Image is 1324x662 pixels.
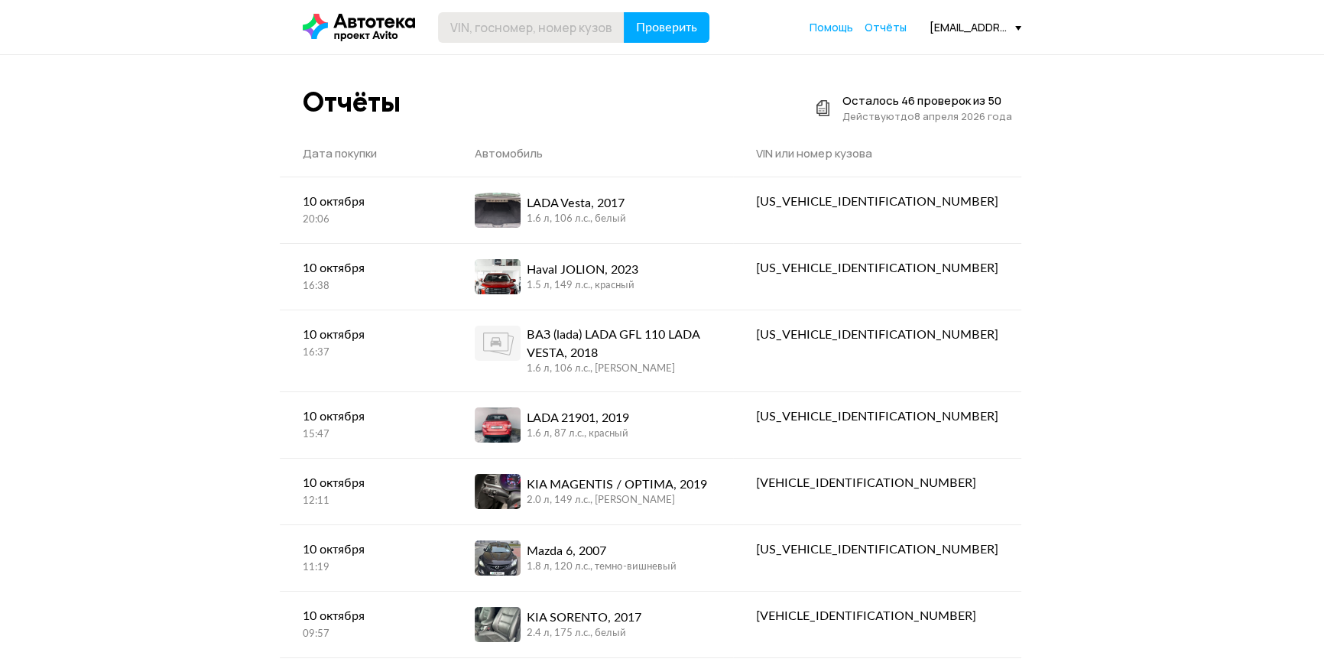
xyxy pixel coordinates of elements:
[280,310,452,375] a: 10 октября16:37
[636,21,697,34] span: Проверить
[733,177,1021,226] a: [US_VEHICLE_IDENTIFICATION_NUMBER]
[756,259,998,277] div: [US_VEHICLE_IDENTIFICATION_NUMBER]
[452,310,733,391] a: ВАЗ (lada) LADA GFL 110 LADA VESTA, 20181.6 л, 106 л.c., [PERSON_NAME]
[452,244,733,310] a: Haval JOLION, 20231.5 л, 149 л.c., красный
[527,627,641,641] div: 2.4 л, 175 л.c., белый
[733,525,1021,574] a: [US_VEHICLE_IDENTIFICATION_NUMBER]
[930,20,1021,34] div: [EMAIL_ADDRESS][DOMAIN_NAME]
[756,407,998,426] div: [US_VEHICLE_IDENTIFICATION_NUMBER]
[303,540,429,559] div: 10 октября
[452,525,733,591] a: Mazda 6, 20071.8 л, 120 л.c., темно-вишневый
[756,146,998,161] div: VIN или номер кузова
[303,607,429,625] div: 10 октября
[527,362,710,376] div: 1.6 л, 106 л.c., [PERSON_NAME]
[733,244,1021,293] a: [US_VEHICLE_IDENTIFICATION_NUMBER]
[303,326,429,344] div: 10 октября
[452,392,733,458] a: LADA 21901, 20191.6 л, 87 л.c., красный
[303,213,429,227] div: 20:06
[303,474,429,492] div: 10 октября
[733,459,1021,508] a: [VEHICLE_IDENTIFICATION_NUMBER]
[438,12,625,43] input: VIN, госномер, номер кузова
[452,592,733,657] a: KIA SORENTO, 20172.4 л, 175 л.c., белый
[527,409,629,427] div: LADA 21901, 2019
[527,427,629,441] div: 1.6 л, 87 л.c., красный
[280,459,452,524] a: 10 октября12:11
[527,608,641,627] div: KIA SORENTO, 2017
[865,20,907,34] span: Отчёты
[452,177,733,243] a: LADA Vesta, 20171.6 л, 106 л.c., белый
[527,560,677,574] div: 1.8 л, 120 л.c., темно-вишневый
[527,475,707,494] div: KIA MAGENTIS / OPTIMA, 2019
[810,20,853,35] a: Помощь
[756,326,998,344] div: [US_VEHICLE_IDENTIFICATION_NUMBER]
[280,525,452,590] a: 10 октября11:19
[303,628,429,641] div: 09:57
[303,407,429,426] div: 10 октября
[303,259,429,277] div: 10 октября
[280,177,452,242] a: 10 октября20:06
[303,86,401,118] div: Отчёты
[303,495,429,508] div: 12:11
[624,12,709,43] button: Проверить
[756,607,998,625] div: [VEHICLE_IDENTIFICATION_NUMBER]
[842,109,1012,124] div: Действуют до 8 апреля 2026 года
[756,193,998,211] div: [US_VEHICLE_IDENTIFICATION_NUMBER]
[303,561,429,575] div: 11:19
[280,592,452,657] a: 10 октября09:57
[842,93,1012,109] div: Осталось 46 проверок из 50
[303,428,429,442] div: 15:47
[756,474,998,492] div: [VEHICLE_IDENTIFICATION_NUMBER]
[303,193,429,211] div: 10 октября
[527,213,626,226] div: 1.6 л, 106 л.c., белый
[527,261,638,279] div: Haval JOLION, 2023
[527,326,710,362] div: ВАЗ (lada) LADA GFL 110 LADA VESTA, 2018
[756,540,998,559] div: [US_VEHICLE_IDENTIFICATION_NUMBER]
[527,279,638,293] div: 1.5 л, 149 л.c., красный
[733,592,1021,641] a: [VEHICLE_IDENTIFICATION_NUMBER]
[452,459,733,524] a: KIA MAGENTIS / OPTIMA, 20192.0 л, 149 л.c., [PERSON_NAME]
[733,392,1021,441] a: [US_VEHICLE_IDENTIFICATION_NUMBER]
[475,146,710,161] div: Автомобиль
[733,310,1021,359] a: [US_VEHICLE_IDENTIFICATION_NUMBER]
[527,194,626,213] div: LADA Vesta, 2017
[280,392,452,457] a: 10 октября15:47
[280,244,452,309] a: 10 октября16:38
[865,20,907,35] a: Отчёты
[303,146,429,161] div: Дата покупки
[303,280,429,294] div: 16:38
[303,346,429,360] div: 16:37
[810,20,853,34] span: Помощь
[527,494,707,508] div: 2.0 л, 149 л.c., [PERSON_NAME]
[527,542,677,560] div: Mazda 6, 2007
